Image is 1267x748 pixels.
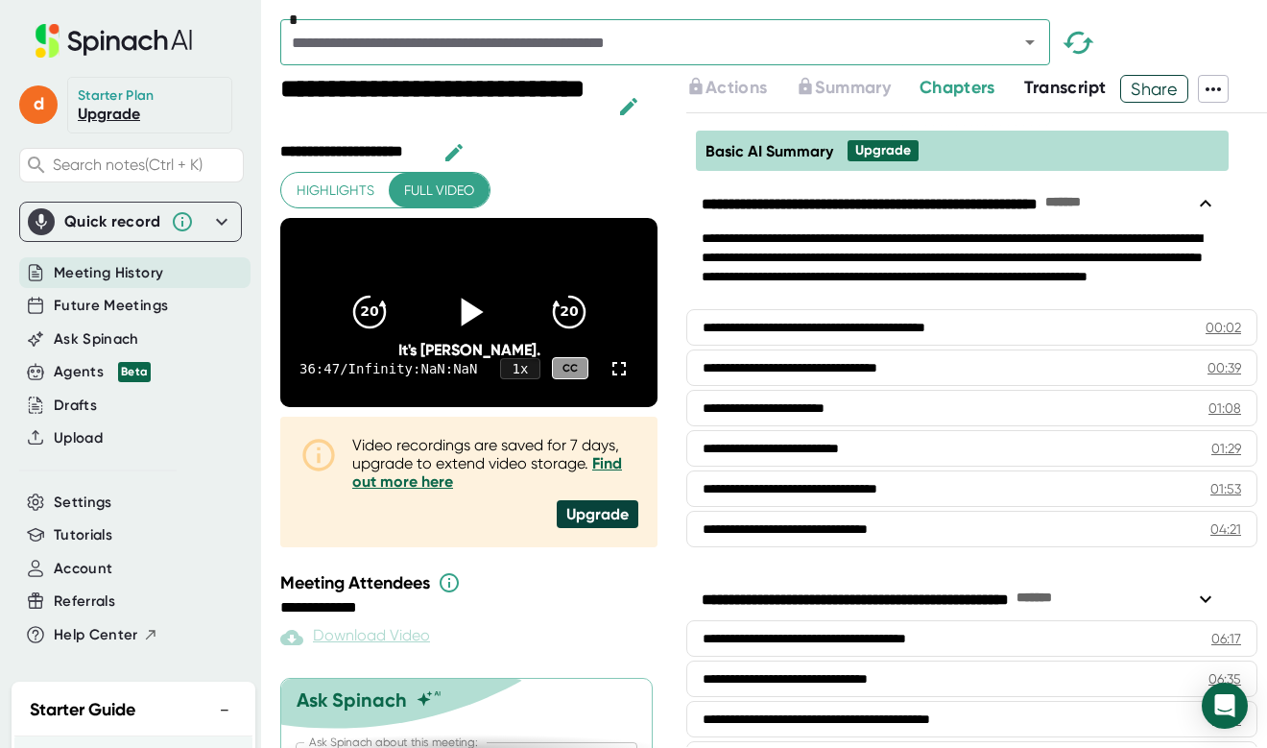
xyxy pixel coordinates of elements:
[54,395,97,417] button: Drafts
[54,361,151,383] button: Agents Beta
[1121,72,1187,106] span: Share
[1202,683,1248,729] div: Open Intercom Messenger
[297,688,407,712] div: Ask Spinach
[53,156,203,174] span: Search notes (Ctrl + K)
[281,173,390,208] button: Highlights
[54,361,151,383] div: Agents
[1210,519,1241,539] div: 04:21
[686,75,767,101] button: Actions
[54,624,138,646] span: Help Center
[299,361,454,376] div: 36:47 / Infinity:NaN:NaN
[54,558,112,580] button: Account
[54,492,112,514] button: Settings
[1210,479,1241,498] div: 01:53
[54,591,115,613] button: Referrals
[1024,77,1107,98] span: Transcript
[1211,439,1241,458] div: 01:29
[404,179,474,203] span: Full video
[500,358,540,379] div: 1 x
[352,454,622,491] a: Find out more here
[557,500,638,528] div: Upgrade
[1211,629,1241,648] div: 06:17
[1120,75,1188,103] button: Share
[815,77,890,98] span: Summary
[352,436,638,491] div: Video recordings are saved for 7 days, upgrade to extend video storage.
[318,341,619,359] div: It's [PERSON_NAME].
[64,212,161,231] div: Quick record
[1206,318,1241,337] div: 00:02
[705,77,767,98] span: Actions
[1208,669,1241,688] div: 06:35
[54,328,139,350] button: Ask Spinach
[920,75,995,101] button: Chapters
[552,357,588,379] div: CC
[54,262,163,284] button: Meeting History
[118,362,151,382] div: Beta
[705,142,833,160] span: Basic AI Summary
[297,179,374,203] span: Highlights
[30,697,135,723] h2: Starter Guide
[19,85,58,124] span: d
[54,427,103,449] button: Upload
[28,203,233,241] div: Quick record
[855,142,911,159] div: Upgrade
[78,105,140,123] a: Upgrade
[389,173,490,208] button: Full video
[796,75,890,101] button: Summary
[280,571,662,594] div: Meeting Attendees
[280,626,430,649] div: Paid feature
[212,696,237,724] button: −
[78,87,155,105] div: Starter Plan
[1016,29,1043,56] button: Open
[920,77,995,98] span: Chapters
[54,624,158,646] button: Help Center
[1208,398,1241,418] div: 01:08
[1024,75,1107,101] button: Transcript
[54,524,112,546] button: Tutorials
[54,295,168,317] button: Future Meetings
[1207,358,1241,377] div: 00:39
